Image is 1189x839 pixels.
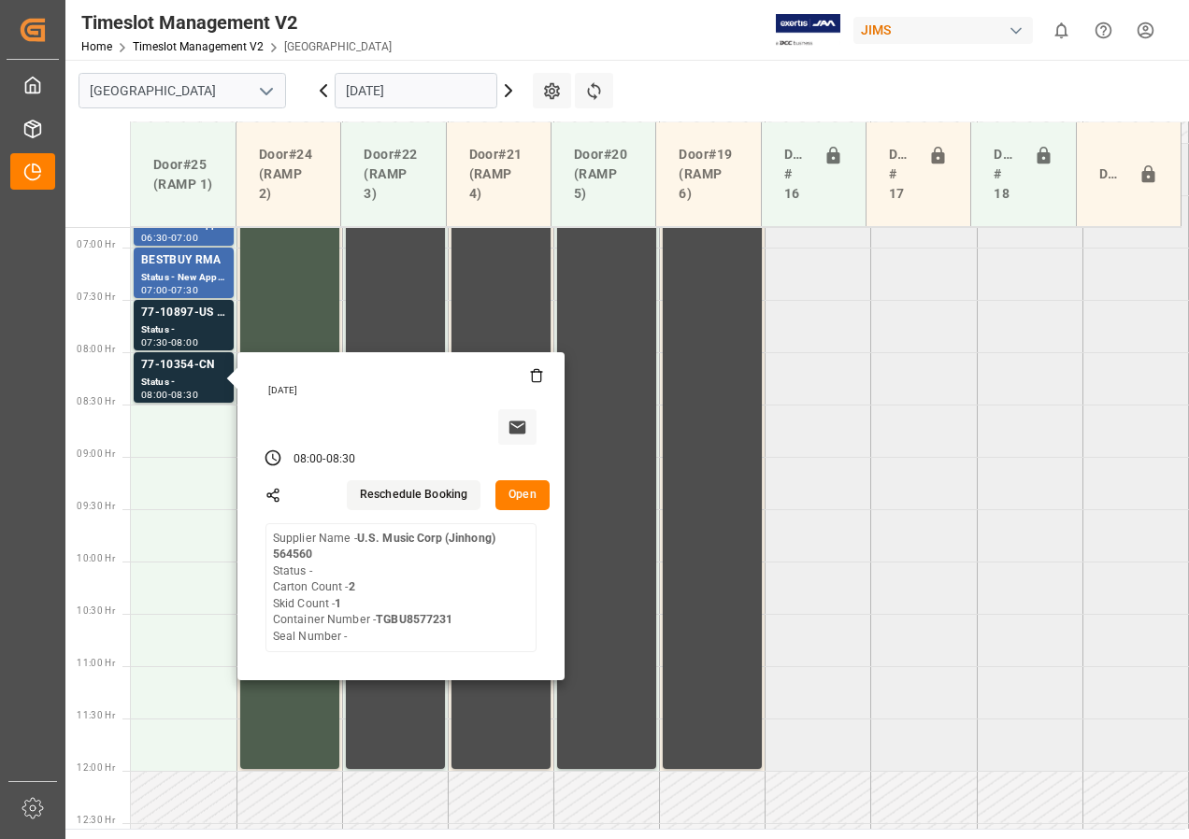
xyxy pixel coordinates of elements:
button: open menu [251,77,279,106]
div: - [322,451,325,468]
span: 08:30 Hr [77,396,115,406]
span: 07:30 Hr [77,292,115,302]
b: U.S. Music Corp (Jinhong) 564560 [273,532,495,562]
div: Supplier Name - Status - Carton Count - Skid Count - Container Number - Seal Number - [273,531,529,646]
input: Type to search/select [79,73,286,108]
button: JIMS [853,12,1040,48]
span: 10:00 Hr [77,553,115,563]
div: Door#19 (RAMP 6) [671,137,745,211]
b: 2 [349,580,355,593]
div: Door#21 (RAMP 4) [462,137,536,211]
a: Timeslot Management V2 [133,40,264,53]
span: 12:30 Hr [77,815,115,825]
div: Status - [141,322,226,338]
b: 1 [335,597,341,610]
button: Open [495,480,550,510]
span: 12:00 Hr [77,762,115,773]
div: 07:00 [171,234,198,242]
div: Timeslot Management V2 [81,8,392,36]
div: Door#23 [1092,157,1131,192]
span: 08:00 Hr [77,344,115,354]
div: Door#25 (RAMP 1) [146,148,221,202]
b: TGBU8577231 [376,613,452,626]
div: Door#22 (RAMP 3) [356,137,430,211]
div: 08:00 [141,391,168,399]
span: 10:30 Hr [77,605,115,616]
div: 07:00 [141,286,168,294]
div: - [168,391,171,399]
div: [DATE] [262,384,544,397]
input: DD-MM-YYYY [335,73,497,108]
div: 08:00 [171,338,198,347]
div: Doors # 17 [881,137,921,211]
div: - [168,286,171,294]
div: - [168,234,171,242]
div: JIMS [853,17,1033,44]
div: 77-10354-CN [141,356,226,375]
div: 08:30 [171,391,198,399]
span: 11:00 Hr [77,658,115,668]
div: 08:00 [294,451,323,468]
button: show 0 new notifications [1040,9,1082,51]
div: Doors # 16 [777,137,816,211]
div: 07:30 [141,338,168,347]
button: Reschedule Booking [347,480,480,510]
span: 07:00 Hr [77,239,115,249]
div: Door#20 (RAMP 5) [566,137,640,211]
button: Help Center [1082,9,1125,51]
span: 11:30 Hr [77,710,115,720]
span: 09:30 Hr [77,501,115,511]
a: Home [81,40,112,53]
div: 77-10897-US SHIPM#/M [141,304,226,322]
img: Exertis%20JAM%20-%20Email%20Logo.jpg_1722504956.jpg [776,14,840,47]
div: BESTBUY RMA [141,251,226,270]
div: Status - New Appointment [141,270,226,286]
div: Status - [141,375,226,391]
div: 07:30 [171,286,198,294]
div: 08:30 [326,451,356,468]
div: - [168,338,171,347]
div: Door#24 (RAMP 2) [251,137,325,211]
div: 06:30 [141,234,168,242]
span: 09:00 Hr [77,448,115,459]
div: Doors # 18 [986,137,1025,211]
